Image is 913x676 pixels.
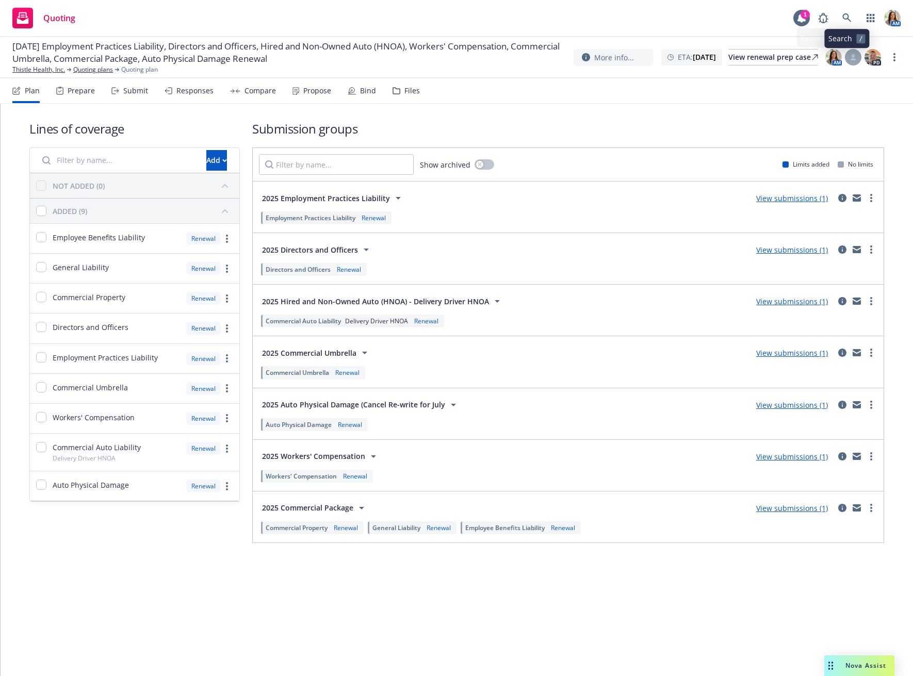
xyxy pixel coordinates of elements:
div: Renewal [412,317,441,325]
span: Auto Physical Damage [266,420,332,429]
a: more [221,292,233,305]
a: View submissions (1) [756,400,828,410]
a: circleInformation [836,502,849,514]
button: 2025 Workers' Compensation [259,446,383,467]
button: 2025 Hired and Non-Owned Auto (HNOA) - Delivery Driver HNOA [259,291,507,311]
a: Quoting [8,4,79,32]
img: photo [825,49,842,65]
div: NOT ADDED (0) [53,180,105,191]
a: more [865,347,877,359]
a: circleInformation [836,243,849,256]
div: 1 [801,10,810,19]
div: Renewal [335,265,363,274]
button: More info... [574,49,653,66]
button: 2025 Commercial Umbrella [259,342,374,363]
span: Show archived [420,159,470,170]
span: Employee Benefits Liability [53,232,145,243]
a: more [221,442,233,455]
div: Renewal [186,442,221,455]
div: Responses [176,87,214,95]
div: Renewal [341,472,369,481]
div: Renewal [186,382,221,395]
span: 2025 Commercial Package [262,502,353,513]
input: Filter by name... [259,154,414,175]
a: more [221,480,233,492]
a: View submissions (1) [756,193,828,203]
button: Nova Assist [824,655,894,676]
div: Renewal [186,292,221,305]
button: NOT ADDED (0) [53,177,233,194]
span: 2025 Commercial Umbrella [262,348,356,358]
img: photo [884,10,901,26]
span: Employment Practices Liability [53,352,158,363]
span: Commercial Umbrella [266,368,329,377]
span: Delivery Driver HNOA [53,454,116,463]
span: General Liability [372,523,420,532]
div: Renewal [186,322,221,335]
a: more [888,51,901,63]
a: more [865,399,877,411]
a: Report a Bug [813,8,834,28]
a: View submissions (1) [756,245,828,255]
div: Drag to move [824,655,837,676]
div: Renewal [360,213,388,222]
span: ETA : [678,52,716,62]
span: Quoting [43,14,75,22]
span: General Liability [53,262,109,273]
span: 2025 Directors and Officers [262,244,358,255]
span: Commercial Auto Liability [53,442,141,453]
a: more [221,262,233,275]
a: circleInformation [836,295,849,307]
button: ADDED (9) [53,203,233,219]
a: Quoting plans [73,65,113,74]
div: Plan [25,87,40,95]
div: Renewal [425,523,453,532]
div: Prepare [68,87,95,95]
a: Switch app [860,8,881,28]
a: more [221,412,233,424]
span: Employee Benefits Liability [465,523,545,532]
a: more [865,295,877,307]
span: Workers' Compensation [266,472,337,481]
div: Renewal [186,352,221,365]
a: View submissions (1) [756,452,828,461]
span: Delivery Driver HNOA [345,317,408,325]
span: Employment Practices Liability [266,213,355,222]
a: circleInformation [836,347,849,359]
div: Renewal [549,523,577,532]
a: circleInformation [836,450,849,463]
a: more [221,233,233,245]
span: 2025 Auto Physical Damage (Cancel Re-write for July [262,399,445,410]
span: Auto Physical Damage [53,480,129,490]
button: Add [206,150,227,171]
div: Submit [123,87,148,95]
button: 2025 Directors and Officers [259,239,376,260]
a: mail [851,502,863,514]
button: 2025 Auto Physical Damage (Cancel Re-write for July [259,394,463,415]
span: Quoting plan [121,65,158,74]
span: Directors and Officers [266,265,331,274]
div: Renewal [333,368,362,377]
button: 2025 Employment Practices Liability [259,188,407,208]
div: ADDED (9) [53,206,87,217]
a: Search [837,8,857,28]
h1: Lines of coverage [29,120,240,137]
a: mail [851,347,863,359]
a: more [865,243,877,256]
div: Renewal [332,523,360,532]
a: mail [851,192,863,204]
span: Commercial Property [53,292,125,303]
div: View renewal prep case [728,50,818,65]
span: [DATE] Employment Practices Liability, Directors and Officers, Hired and Non-Owned Auto (HNOA), W... [12,40,565,65]
a: more [865,450,877,463]
div: Add [206,151,227,170]
div: Limits added [782,160,829,169]
a: mail [851,399,863,411]
span: Commercial Umbrella [53,382,128,393]
a: View submissions (1) [756,503,828,513]
div: No limits [838,160,873,169]
span: Workers' Compensation [53,412,135,423]
span: Commercial Property [266,523,328,532]
div: Renewal [336,420,364,429]
div: Propose [303,87,331,95]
